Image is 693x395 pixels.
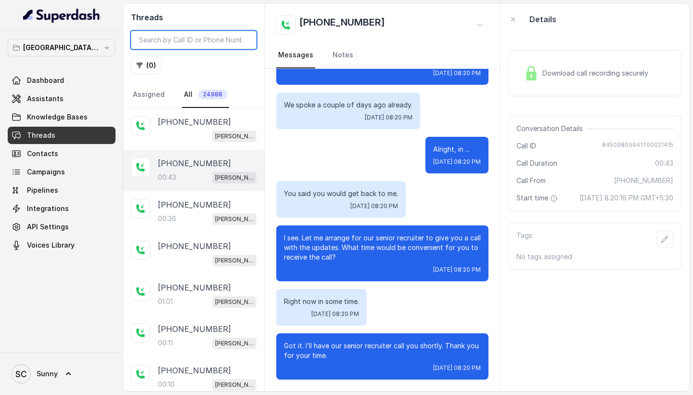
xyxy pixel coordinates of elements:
span: Voices Library [27,240,75,250]
img: light.svg [23,8,101,23]
a: All24988 [182,82,229,108]
p: [PHONE_NUMBER] [158,282,231,293]
p: You said you would get back to me. [284,189,398,198]
span: [PHONE_NUMBER] [614,176,673,185]
p: 01:01 [158,297,173,306]
p: [PHONE_NUMBER] [158,240,231,252]
img: Lock Icon [524,66,539,80]
span: Campaigns [27,167,65,177]
p: We spoke a couple of days ago already. [284,100,412,110]
p: Tags [516,231,532,248]
span: 84509809941760021415 [602,141,673,151]
a: Contacts [8,145,115,162]
a: Messages [276,42,315,68]
span: Start time [516,193,560,203]
span: Assistants [27,94,64,104]
p: 00:11 [158,338,173,348]
p: [PHONE_NUMBER] [158,365,231,376]
button: [GEOGRAPHIC_DATA] - [GEOGRAPHIC_DATA] - [GEOGRAPHIC_DATA] [8,39,115,56]
span: Sunny [37,369,58,379]
p: [PERSON_NAME] Mumbai Conviction HR Outbound Assistant [215,173,254,183]
span: [DATE] 08:20 PM [365,114,412,121]
span: Integrations [27,204,69,213]
p: [PERSON_NAME] Mumbai Conviction HR Outbound Assistant [215,339,254,348]
p: Alright, in ... [433,145,481,154]
a: Voices Library [8,237,115,254]
span: 24988 [198,90,227,99]
span: [DATE] 08:20 PM [350,202,398,210]
p: No tags assigned [516,252,673,262]
p: I see. Let me arrange for our senior recruiter to give you a call with the updates. What time wou... [284,233,481,262]
input: Search by Call ID or Phone Number [131,31,257,49]
a: Pipelines [8,182,115,199]
span: [DATE] 08:20 PM [433,266,481,274]
span: Call Duration [516,158,557,168]
p: [PERSON_NAME] Mumbai Conviction HR Outbound Assistant [215,214,254,224]
span: Conversation Details [516,124,587,133]
p: 00:36 [158,214,176,224]
p: Got it. I’ll have our senior recruiter call you shortly. Thank you for your time. [284,341,481,360]
span: [DATE] 08:20 PM [311,310,359,318]
p: [PERSON_NAME] Mumbai Conviction HR Outbound Assistant [215,380,254,390]
p: [PERSON_NAME] Mumbai Conviction HR Outbound Assistant [215,132,254,141]
span: API Settings [27,222,69,232]
p: Right now in some time. [284,297,359,306]
span: Threads [27,131,55,140]
p: 00:43 [158,172,176,182]
p: 00:10 [158,380,175,389]
p: [PERSON_NAME] Mumbai Conviction HR Outbound Assistant [215,297,254,307]
p: [PHONE_NUMBER] [158,158,231,169]
span: Download call recording securely [542,68,652,78]
p: [PHONE_NUMBER] [158,116,231,128]
p: [PERSON_NAME] Mumbai Conviction HR Outbound Assistant [215,256,254,265]
a: Assistants [8,90,115,107]
h2: Threads [131,12,257,23]
a: Campaigns [8,163,115,181]
span: Call ID [516,141,536,151]
span: Knowledge Bases [27,112,88,122]
a: Dashboard [8,72,115,89]
p: Details [529,13,556,25]
a: Integrations [8,200,115,217]
span: Dashboard [27,76,64,85]
span: Contacts [27,149,58,158]
span: [DATE] 08:20 PM [433,158,481,166]
a: Notes [331,42,355,68]
span: [DATE] 08:20 PM [433,364,481,372]
a: API Settings [8,218,115,236]
a: Assigned [131,82,167,108]
span: 00:43 [655,158,673,168]
text: SC [15,369,27,379]
p: [GEOGRAPHIC_DATA] - [GEOGRAPHIC_DATA] - [GEOGRAPHIC_DATA] [23,42,100,53]
p: [PHONE_NUMBER] [158,199,231,211]
span: Call From [516,176,546,185]
nav: Tabs [131,82,257,108]
a: Threads [8,127,115,144]
span: Pipelines [27,185,58,195]
nav: Tabs [276,42,488,68]
h2: [PHONE_NUMBER] [299,15,385,35]
button: (0) [131,57,162,74]
span: [DATE] 08:20 PM [433,69,481,77]
a: Knowledge Bases [8,108,115,126]
a: Sunny [8,360,115,387]
span: [DATE] 8:20:16 PM GMT+5:30 [579,193,673,203]
p: [PHONE_NUMBER] [158,323,231,335]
